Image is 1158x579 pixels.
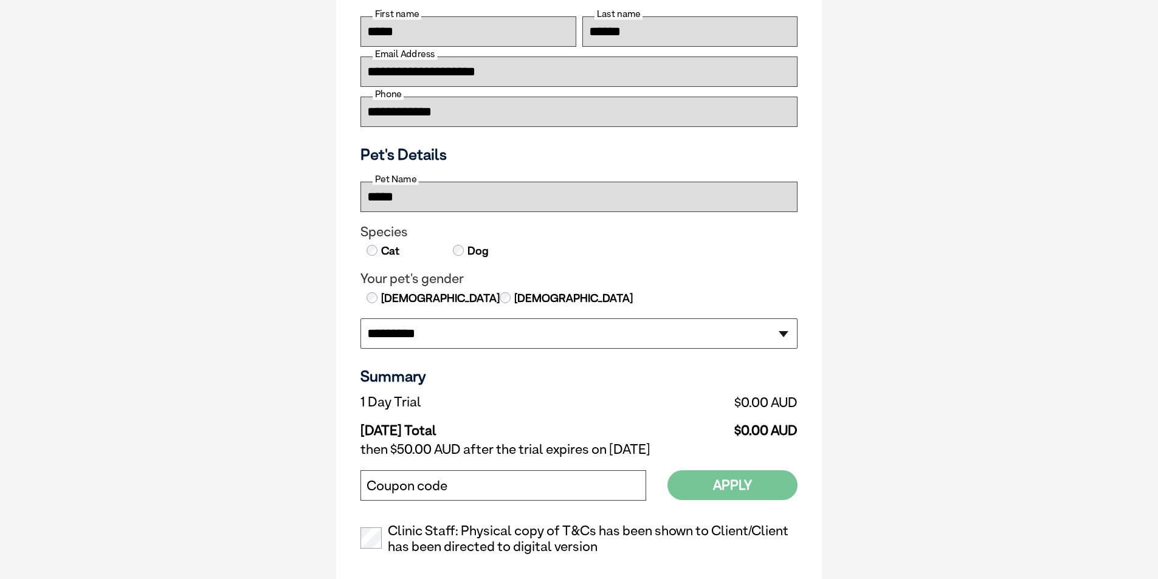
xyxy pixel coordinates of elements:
input: Clinic Staff: Physical copy of T&Cs has been shown to Client/Client has been directed to digital ... [360,527,382,549]
h3: Summary [360,367,798,385]
td: 1 Day Trial [360,391,598,413]
td: $0.00 AUD [598,413,798,439]
label: First name [373,9,421,19]
td: then $50.00 AUD after the trial expires on [DATE] [360,439,798,461]
legend: Species [360,224,798,240]
button: Apply [667,470,798,500]
label: Phone [373,89,404,100]
td: [DATE] Total [360,413,598,439]
td: $0.00 AUD [598,391,798,413]
label: Last name [595,9,643,19]
label: Email Address [373,49,437,60]
h3: Pet's Details [356,145,802,163]
label: Coupon code [367,478,447,494]
label: Clinic Staff: Physical copy of T&Cs has been shown to Client/Client has been directed to digital ... [360,523,798,555]
legend: Your pet's gender [360,271,798,287]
